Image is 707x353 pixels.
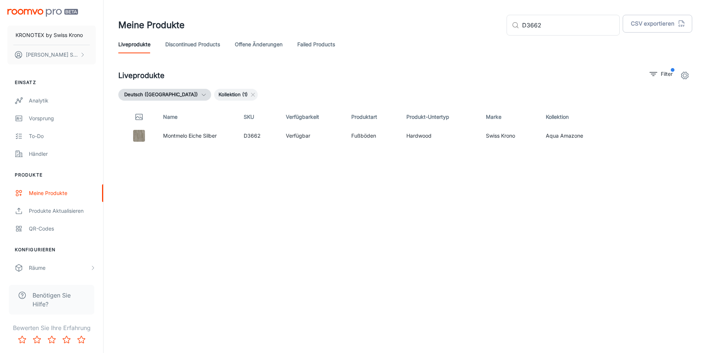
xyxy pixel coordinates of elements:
[118,36,150,53] a: Liveprodukte
[7,45,96,64] button: [PERSON_NAME] Szacilowska
[59,332,74,347] button: Rate 4 star
[118,70,165,81] h2: Liveprodukte
[6,323,97,332] p: Bewerten Sie Ihre Erfahrung
[214,91,252,98] span: Kollektion (1)
[661,70,673,78] p: Filter
[214,89,258,101] div: Kollektion (1)
[165,36,220,53] a: Discontinued Products
[29,114,96,122] div: Vorsprung
[345,127,400,144] td: Fußböden
[400,127,480,144] td: Hardwood
[540,127,612,144] td: Aqua Amazone
[345,107,400,127] th: Produktart
[648,68,674,80] button: filter
[7,26,96,45] button: KRONOTEX by Swiss Krono
[235,36,283,53] a: offene Änderungen
[118,19,185,32] h1: Meine Produkte
[238,107,280,127] th: SKU
[29,264,90,272] div: Räume
[44,332,59,347] button: Rate 3 star
[33,291,85,309] span: Benötigen Sie Hilfe?
[540,107,612,127] th: Kollektion
[280,127,346,144] td: Verfügbar
[26,51,78,59] p: [PERSON_NAME] Szacilowska
[15,332,30,347] button: Rate 1 star
[677,68,692,83] button: settings
[29,225,96,233] div: QR-Codes
[297,36,335,53] a: Failed Products
[29,189,96,197] div: Meine Produkte
[29,132,96,140] div: To-do
[522,15,620,36] input: Nach Produkten suchen
[29,150,96,158] div: Händler
[29,207,96,215] div: Produkte aktualisieren
[480,107,540,127] th: Marke
[74,332,89,347] button: Rate 5 star
[238,127,280,144] td: D3662
[16,31,83,39] p: KRONOTEX by Swiss Krono
[400,107,480,127] th: Produkt-Untertyp
[480,127,540,144] td: Swiss Krono
[157,107,238,127] th: Name
[30,332,44,347] button: Rate 2 star
[623,15,692,33] button: CSV exportieren
[280,107,346,127] th: Verfügbarkeit
[135,112,143,121] svg: Thumbnail
[118,89,211,101] button: Deutsch ([GEOGRAPHIC_DATA])
[7,9,78,17] img: Roomvo PRO Beta
[29,97,96,105] div: Analytik
[163,132,217,139] a: Montmelo Eiche Silber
